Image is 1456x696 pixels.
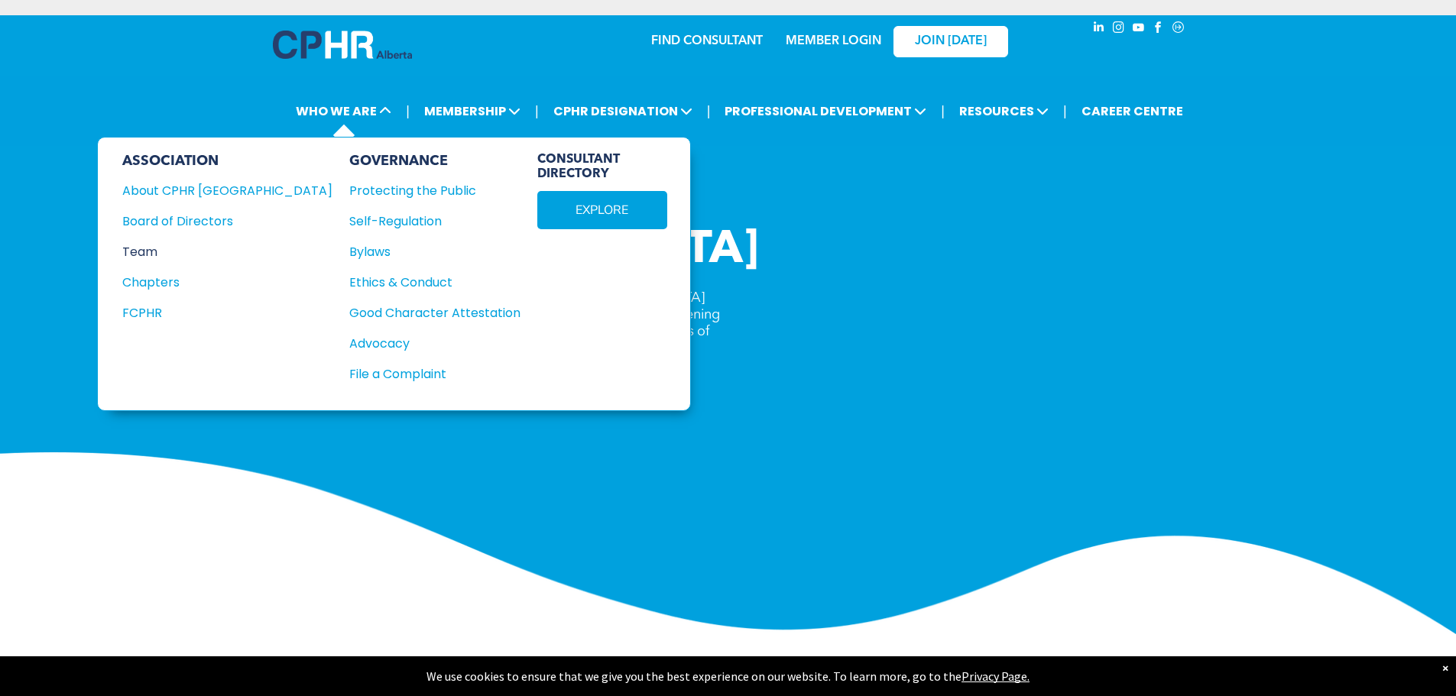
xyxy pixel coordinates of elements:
div: Bylaws [349,242,504,261]
a: CAREER CENTRE [1077,97,1188,125]
a: linkedin [1091,19,1107,40]
div: File a Complaint [349,364,504,384]
div: Ethics & Conduct [349,273,504,292]
a: Chapters [122,273,332,292]
div: Dismiss notification [1442,660,1448,675]
div: Protecting the Public [349,181,504,200]
div: Team [122,242,312,261]
span: JOIN [DATE] [915,34,987,49]
li: | [535,95,539,127]
span: MEMBERSHIP [420,97,525,125]
a: youtube [1130,19,1147,40]
div: Chapters [122,273,312,292]
a: facebook [1150,19,1167,40]
a: Good Character Attestation [349,303,520,322]
span: CONSULTANT DIRECTORY [537,153,667,182]
div: FCPHR [122,303,312,322]
a: Team [122,242,332,261]
a: Social network [1170,19,1187,40]
span: PROFESSIONAL DEVELOPMENT [720,97,931,125]
li: | [1063,95,1067,127]
a: Advocacy [349,334,520,353]
img: A blue and white logo for cp alberta [273,31,412,59]
li: | [941,95,945,127]
a: Ethics & Conduct [349,273,520,292]
a: Protecting the Public [349,181,520,200]
span: WHO WE ARE [291,97,396,125]
a: Self-Regulation [349,212,520,231]
a: About CPHR [GEOGRAPHIC_DATA] [122,181,332,200]
a: File a Complaint [349,364,520,384]
div: Self-Regulation [349,212,504,231]
div: GOVERNANCE [349,153,520,170]
a: FCPHR [122,303,332,322]
div: ASSOCIATION [122,153,332,170]
a: JOIN [DATE] [893,26,1008,57]
div: Board of Directors [122,212,312,231]
div: Good Character Attestation [349,303,504,322]
span: RESOURCES [955,97,1053,125]
span: CPHR DESIGNATION [549,97,697,125]
li: | [406,95,410,127]
a: FIND CONSULTANT [651,35,763,47]
a: instagram [1111,19,1127,40]
a: Bylaws [349,242,520,261]
li: | [707,95,711,127]
a: EXPLORE [537,191,667,229]
a: Board of Directors [122,212,332,231]
div: About CPHR [GEOGRAPHIC_DATA] [122,181,312,200]
a: MEMBER LOGIN [786,35,881,47]
div: Advocacy [349,334,504,353]
a: Privacy Page. [961,668,1030,684]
